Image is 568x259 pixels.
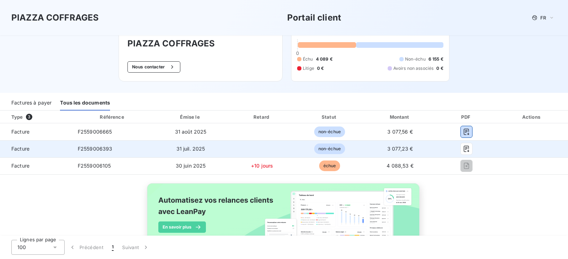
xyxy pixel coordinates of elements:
[26,114,32,120] span: 3
[100,114,124,120] div: Référence
[11,96,51,111] div: Factures à payer
[405,56,426,62] span: Non-échu
[17,244,26,251] span: 100
[439,113,495,120] div: PDF
[497,113,567,120] div: Actions
[387,146,413,152] span: 3 077,23 €
[303,65,314,72] span: Litige
[108,240,118,255] button: 1
[176,163,206,169] span: 30 juin 2025
[316,56,333,62] span: 4 089 €
[314,126,345,137] span: non-échue
[65,240,108,255] button: Précédent
[393,65,434,72] span: Avoirs non associés
[155,113,226,120] div: Émise le
[229,113,295,120] div: Retard
[540,15,546,21] span: FR
[7,113,71,120] div: Type
[287,11,341,24] h3: Portail client
[176,146,205,152] span: 31 juil. 2025
[251,163,273,169] span: +10 jours
[175,129,207,135] span: 31 août 2025
[11,11,99,24] h3: PIAZZA COFFRAGES
[319,161,340,171] span: échue
[428,56,443,62] span: 6 155 €
[127,37,274,50] h3: PIAZZA COFFRAGES
[436,65,443,72] span: 0 €
[6,128,66,135] span: Facture
[78,129,112,135] span: F2559006665
[317,65,324,72] span: 0 €
[112,244,114,251] span: 1
[60,96,110,111] div: Tous les documents
[118,240,154,255] button: Suivant
[127,61,180,73] button: Nous contacter
[364,113,436,120] div: Montant
[296,50,299,56] span: 0
[303,56,313,62] span: Échu
[387,129,413,135] span: 3 077,56 €
[78,163,111,169] span: F2559006105
[6,145,66,152] span: Facture
[6,162,66,169] span: Facture
[314,143,345,154] span: non-échue
[297,113,361,120] div: Statut
[78,146,113,152] span: F2559006393
[387,163,414,169] span: 4 088,53 €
